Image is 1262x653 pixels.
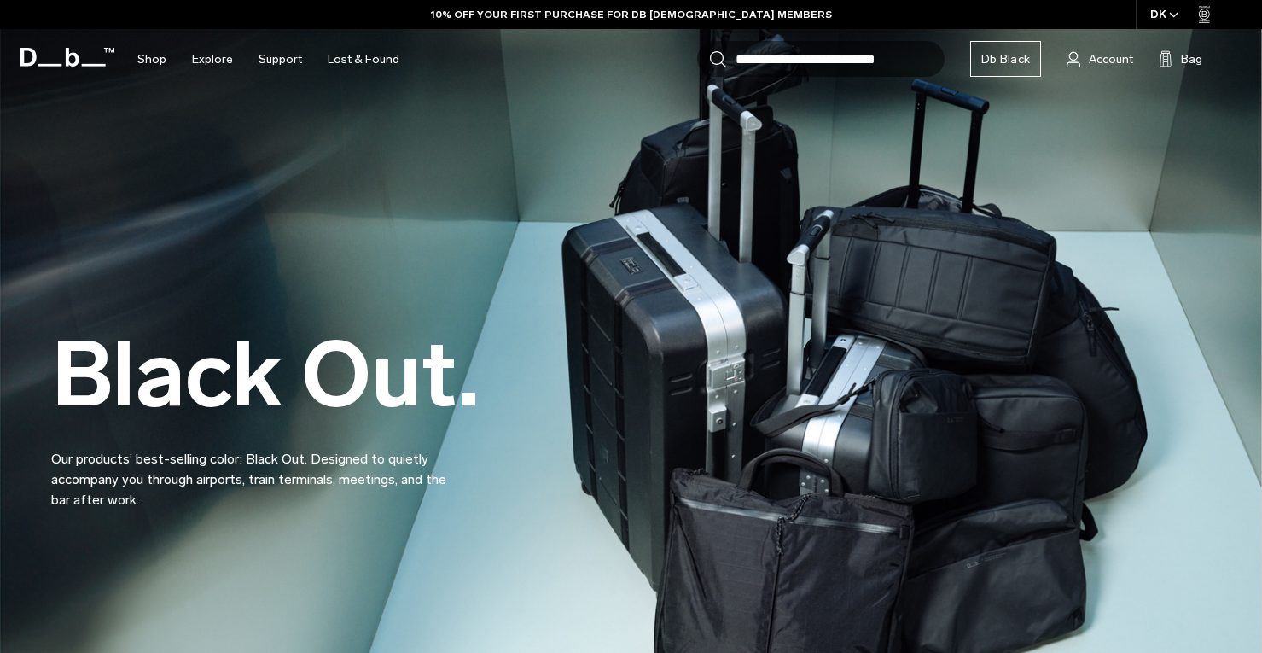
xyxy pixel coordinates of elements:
[51,429,461,510] p: Our products’ best-selling color: Black Out. Designed to quietly accompany you through airports, ...
[1089,50,1133,68] span: Account
[51,330,480,420] h2: Black Out.
[259,29,302,90] a: Support
[125,29,412,90] nav: Main Navigation
[1067,49,1133,69] a: Account
[970,41,1041,77] a: Db Black
[328,29,399,90] a: Lost & Found
[1159,49,1202,69] button: Bag
[431,7,832,22] a: 10% OFF YOUR FIRST PURCHASE FOR DB [DEMOGRAPHIC_DATA] MEMBERS
[192,29,233,90] a: Explore
[137,29,166,90] a: Shop
[1181,50,1202,68] span: Bag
